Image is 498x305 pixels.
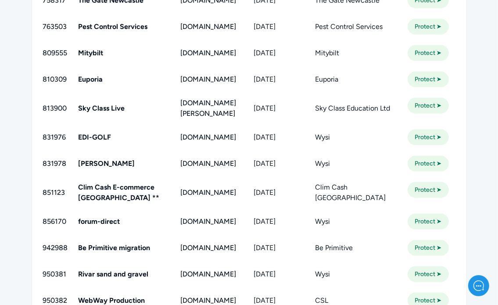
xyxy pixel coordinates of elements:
a: Protect ➤ [408,266,449,282]
span: [DOMAIN_NAME] [180,49,236,57]
img: Company Logo [13,14,64,28]
span: [DATE] [254,296,276,305]
span: [DATE] [254,217,276,226]
span: CSL [315,296,328,305]
span: [DATE] [254,104,276,112]
a: Protect ➤ [408,72,449,87]
a: Protect ➤ [408,129,449,145]
span: Sky Class Education Ltd [315,104,390,112]
h2: How can we help? [13,69,162,83]
span: Mitybilt [315,49,339,57]
span: [DOMAIN_NAME] [180,217,236,226]
span: [DATE] [254,133,276,141]
span: [DOMAIN_NAME][PERSON_NAME] [180,99,236,118]
span: 831976 [43,133,66,141]
a: Protect ➤ [408,19,449,35]
span: Wysi [315,217,330,226]
span: Wysi [315,133,330,141]
span: 810309 [43,75,67,83]
span: Pest Control Services [79,22,148,31]
span: Euporia [79,75,103,83]
span: Wysi [315,270,330,278]
span: 813900 [43,104,67,112]
span: Rivar sand and gravel [79,270,149,278]
span: [DOMAIN_NAME] [180,188,236,197]
span: EDI-GOLF [79,133,111,141]
a: Protect ➤ [408,214,449,230]
span: Pest Control Services [315,22,383,31]
span: 856170 [43,217,67,226]
a: Protect ➤ [408,182,449,198]
span: 942988 [43,244,68,252]
span: [DATE] [254,188,276,197]
span: Euporia [315,75,338,83]
span: [DATE] [254,49,276,57]
span: [DOMAIN_NAME] [180,159,236,168]
span: [DOMAIN_NAME] [180,244,236,252]
a: Protect ➤ [408,45,449,61]
span: [DOMAIN_NAME] [180,270,236,278]
span: Mitybilt [79,49,104,57]
span: Be Primitive [315,244,353,252]
h1: Hello [PERSON_NAME]! [13,54,162,68]
span: Messages [118,246,144,253]
span: [DOMAIN_NAME] [180,75,236,83]
span: forum-direct [79,217,120,226]
span: Clim Cash [GEOGRAPHIC_DATA] [315,183,386,202]
span: WebWay Production [79,296,145,305]
span: [DOMAIN_NAME] [180,296,236,305]
a: Protect ➤ [408,156,449,172]
span: Clim Cash E-commerce [GEOGRAPHIC_DATA] ** [79,183,160,202]
span: [DATE] [254,22,276,31]
span: [DATE] [254,159,276,168]
span: Be Primitive migration [79,244,150,252]
span: 763503 [43,22,67,31]
span: [DATE] [254,244,276,252]
span: 831978 [43,159,67,168]
span: [DOMAIN_NAME] [180,133,236,141]
button: New conversation [14,99,162,117]
span: New conversation [57,104,105,111]
span: 809555 [43,49,68,57]
span: 950382 [43,296,68,305]
span: Wysi [315,159,330,168]
span: Home [36,246,52,253]
a: Protect ➤ [408,240,449,256]
span: [DOMAIN_NAME] [180,22,236,31]
span: 851123 [43,188,65,197]
span: Sky Class Live [79,104,125,112]
iframe: gist-messenger-bubble-iframe [468,275,489,296]
span: [DATE] [254,270,276,278]
span: 950381 [43,270,67,278]
a: Protect ➤ [408,98,449,114]
span: [DATE] [254,75,276,83]
span: [PERSON_NAME] [79,159,135,168]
